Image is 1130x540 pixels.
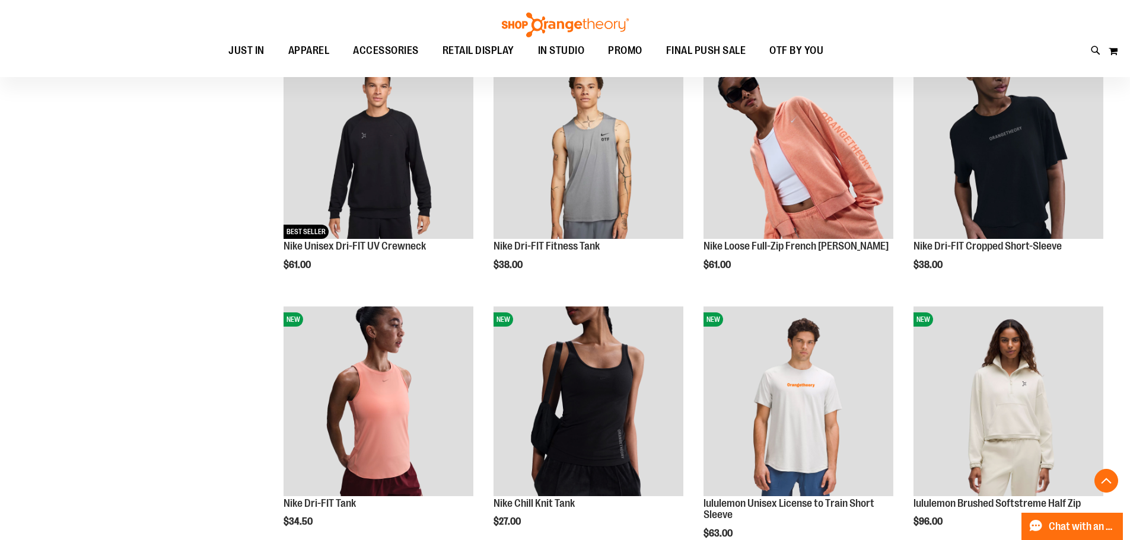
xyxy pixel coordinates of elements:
span: $96.00 [913,516,944,527]
span: APPAREL [288,37,330,64]
a: Nike Dri-FIT Fitness TankNEW [494,49,683,241]
a: Nike Dri-FIT Cropped Short-SleeveNEW [913,49,1103,241]
img: Nike Chill Knit Tank [494,306,683,496]
a: Nike Loose Full-Zip French [PERSON_NAME] [704,240,889,252]
span: $63.00 [704,528,734,539]
span: IN STUDIO [538,37,585,64]
span: NEW [704,312,723,327]
span: NEW [284,312,303,327]
div: product [278,43,479,301]
a: Nike Unisex Dri-FIT UV CrewneckNEWBEST SELLER [284,49,473,241]
span: PROMO [608,37,642,64]
span: NEW [913,312,933,327]
span: $34.50 [284,516,314,527]
a: Nike Chill Knit TankNEW [494,306,683,498]
img: lululemon Brushed Softstreme Half Zip [913,306,1103,496]
img: Nike Dri-FIT Cropped Short-Sleeve [913,49,1103,239]
button: Chat with an Expert [1021,513,1123,540]
span: NEW [494,312,513,327]
a: Nike Dri-FIT Tank [284,497,356,509]
a: Nike Dri-FIT Cropped Short-Sleeve [913,240,1062,252]
img: Nike Dri-FIT Tank [284,306,473,496]
span: JUST IN [228,37,265,64]
span: BEST SELLER [284,225,329,239]
span: ACCESSORIES [353,37,419,64]
div: product [488,43,689,301]
span: $38.00 [913,260,944,270]
span: $38.00 [494,260,524,270]
a: lululemon Brushed Softstreme Half Zip [913,497,1081,509]
button: Back To Top [1094,469,1118,493]
span: FINAL PUSH SALE [666,37,746,64]
div: product [908,43,1109,301]
a: lululemon Unisex License to Train Short Sleeve [704,497,874,521]
img: Nike Unisex Dri-FIT UV Crewneck [284,49,473,239]
a: Nike Unisex Dri-FIT UV Crewneck [284,240,426,252]
img: Nike Loose Full-Zip French Terry Hoodie [704,49,893,239]
a: lululemon Unisex License to Train Short SleeveNEW [704,306,893,498]
span: $61.00 [284,260,313,270]
span: Chat with an Expert [1049,521,1116,532]
span: RETAIL DISPLAY [443,37,514,64]
a: lululemon Brushed Softstreme Half ZipNEW [913,306,1103,498]
span: $61.00 [704,260,733,270]
span: OTF BY YOU [769,37,823,64]
img: Nike Dri-FIT Fitness Tank [494,49,683,239]
a: Nike Chill Knit Tank [494,497,575,509]
img: Shop Orangetheory [500,12,631,37]
a: Nike Loose Full-Zip French Terry HoodieNEW [704,49,893,241]
a: Nike Dri-FIT Fitness Tank [494,240,600,252]
img: lululemon Unisex License to Train Short Sleeve [704,306,893,496]
a: Nike Dri-FIT TankNEW [284,306,473,498]
div: product [698,43,899,301]
span: $27.00 [494,516,523,527]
